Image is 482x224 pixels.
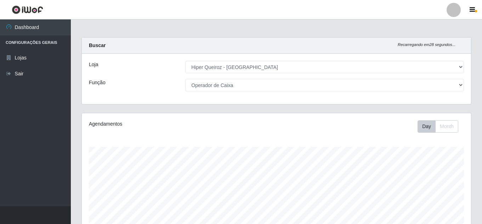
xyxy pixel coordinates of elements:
[398,42,455,47] i: Recarregando em 28 segundos...
[418,120,458,133] div: First group
[12,5,43,14] img: CoreUI Logo
[418,120,464,133] div: Toolbar with button groups
[418,120,436,133] button: Day
[89,61,98,68] label: Loja
[89,79,106,86] label: Função
[89,42,106,48] strong: Buscar
[89,120,239,128] div: Agendamentos
[435,120,458,133] button: Month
